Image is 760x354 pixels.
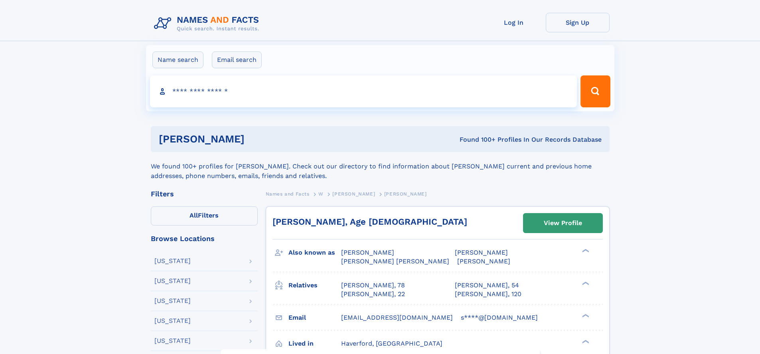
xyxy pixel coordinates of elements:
[523,214,602,233] a: View Profile
[151,152,610,181] div: We found 100+ profiles for [PERSON_NAME]. Check out our directory to find information about [PERS...
[151,190,258,198] div: Filters
[154,338,191,344] div: [US_STATE]
[154,318,191,324] div: [US_STATE]
[341,340,442,347] span: Haverford, [GEOGRAPHIC_DATA]
[580,248,590,253] div: ❯
[152,51,203,68] label: Name search
[288,246,341,259] h3: Also known as
[190,212,198,219] span: All
[332,191,375,197] span: [PERSON_NAME]
[332,189,375,199] a: [PERSON_NAME]
[580,75,610,107] button: Search Button
[580,339,590,344] div: ❯
[341,290,405,299] a: [PERSON_NAME], 22
[341,249,394,256] span: [PERSON_NAME]
[318,191,324,197] span: W
[272,217,467,227] a: [PERSON_NAME], Age [DEMOGRAPHIC_DATA]
[341,314,453,321] span: [EMAIL_ADDRESS][DOMAIN_NAME]
[384,191,427,197] span: [PERSON_NAME]
[154,278,191,284] div: [US_STATE]
[457,257,510,265] span: [PERSON_NAME]
[546,13,610,32] a: Sign Up
[151,13,266,34] img: Logo Names and Facts
[154,298,191,304] div: [US_STATE]
[580,313,590,318] div: ❯
[154,258,191,264] div: [US_STATE]
[159,134,352,144] h1: [PERSON_NAME]
[455,290,521,299] a: [PERSON_NAME], 120
[150,75,577,107] input: search input
[151,206,258,225] label: Filters
[318,189,324,199] a: W
[341,281,405,290] a: [PERSON_NAME], 78
[212,51,262,68] label: Email search
[288,337,341,350] h3: Lived in
[288,311,341,324] h3: Email
[288,279,341,292] h3: Relatives
[266,189,310,199] a: Names and Facts
[455,249,508,256] span: [PERSON_NAME]
[482,13,546,32] a: Log In
[580,281,590,286] div: ❯
[151,235,258,242] div: Browse Locations
[544,214,582,232] div: View Profile
[352,135,602,144] div: Found 100+ Profiles In Our Records Database
[341,257,449,265] span: [PERSON_NAME] [PERSON_NAME]
[455,281,519,290] a: [PERSON_NAME], 54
